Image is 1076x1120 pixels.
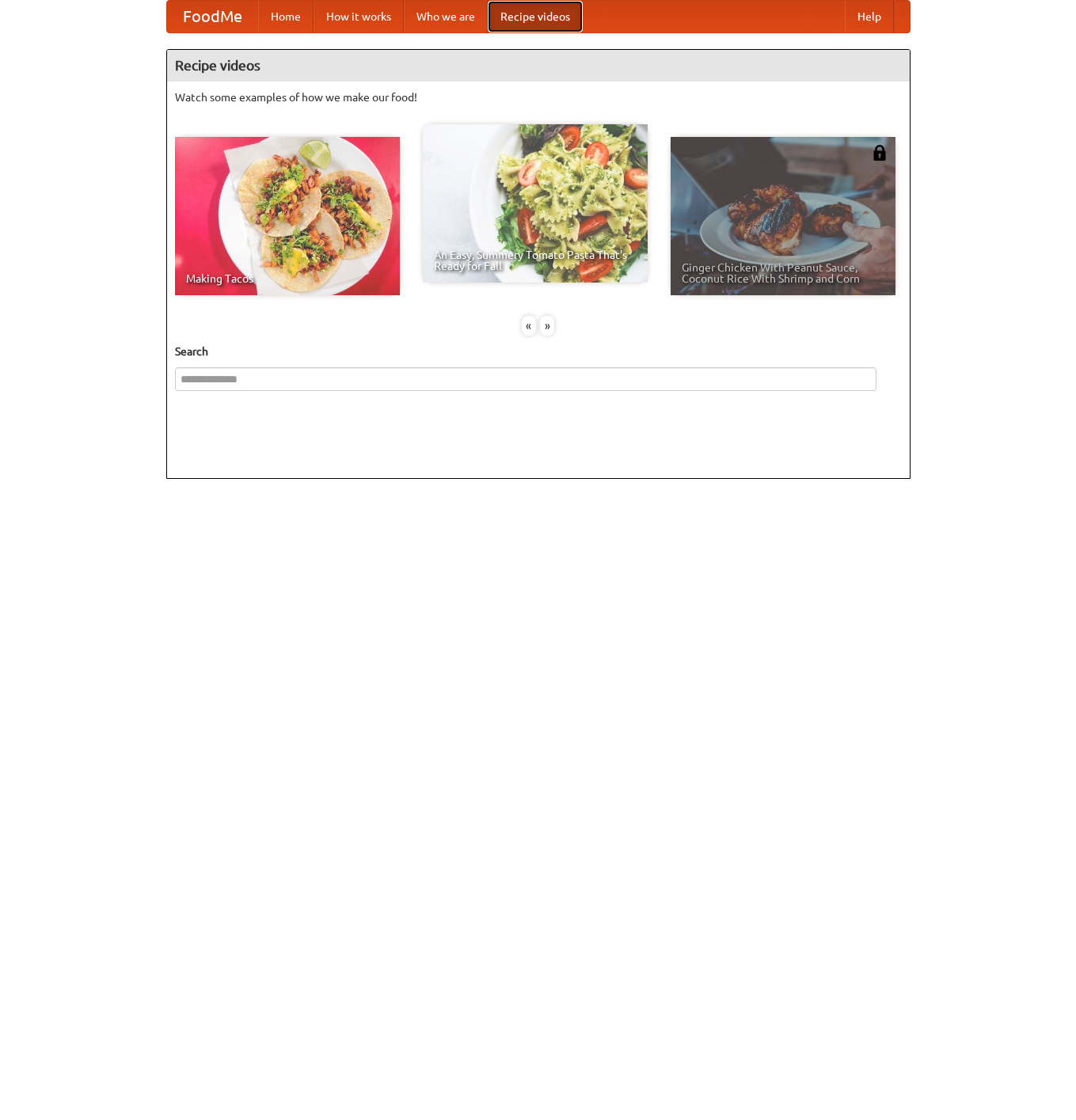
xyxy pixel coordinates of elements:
p: Watch some examples of how we make our food! [175,89,902,105]
a: Recipe videos [488,1,583,32]
div: « [522,316,536,336]
a: Home [258,1,314,32]
span: Making Tacos [186,273,389,284]
a: An Easy, Summery Tomato Pasta That's Ready for Fall [423,124,648,283]
img: 483408.png [872,145,888,161]
a: Making Tacos [175,137,400,295]
a: How it works [314,1,404,32]
a: Who we are [404,1,488,32]
h4: Recipe videos [167,50,910,82]
h5: Search [175,344,902,359]
div: » [540,316,554,336]
a: FoodMe [167,1,258,32]
a: Help [845,1,894,32]
span: An Easy, Summery Tomato Pasta That's Ready for Fall [434,249,637,271]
